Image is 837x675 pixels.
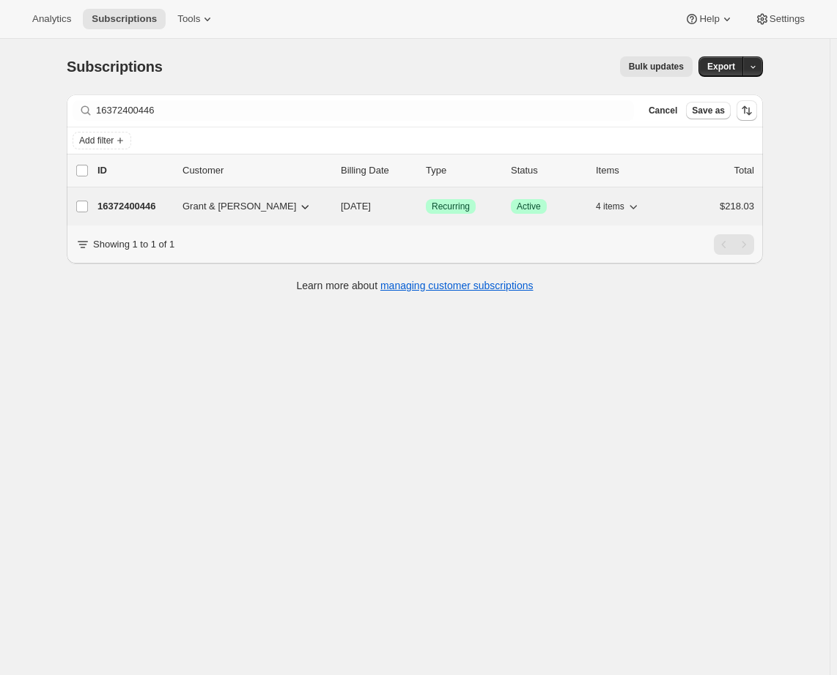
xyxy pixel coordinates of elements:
p: Total [734,163,754,178]
span: Recurring [432,201,470,212]
span: Cancel [649,105,677,116]
span: 4 items [596,201,624,212]
p: Status [511,163,584,178]
nav: Pagination [714,234,754,255]
span: Export [707,61,735,72]
button: Sort the results [737,100,757,121]
div: IDCustomerBilling DateTypeStatusItemsTotal [97,163,754,178]
span: Save as [692,105,725,116]
div: 16372400446Grant & [PERSON_NAME][DATE]SuccessRecurringSuccessActive4 items$218.03 [97,196,754,217]
span: Active [517,201,541,212]
span: Add filter [79,135,114,146]
button: Add filter [73,132,131,149]
button: Analytics [23,9,80,29]
div: Type [426,163,499,178]
span: Subscriptions [67,59,163,75]
p: Learn more about [297,278,534,293]
p: Billing Date [341,163,414,178]
div: Items [596,163,669,178]
span: [DATE] [341,201,371,212]
button: Help [676,9,742,29]
button: Export [698,56,744,77]
button: 4 items [596,196,641,217]
span: Analytics [32,13,71,25]
p: Customer [182,163,329,178]
span: Bulk updates [629,61,684,72]
span: Grant & [PERSON_NAME] [182,199,296,214]
input: Filter subscribers [96,100,634,121]
button: Cancel [643,102,683,119]
span: $218.03 [720,201,754,212]
p: Showing 1 to 1 of 1 [93,237,174,252]
span: Help [699,13,719,25]
span: Settings [770,13,805,25]
button: Tools [169,9,224,29]
button: Subscriptions [83,9,166,29]
p: ID [97,163,171,178]
span: Tools [177,13,200,25]
button: Bulk updates [620,56,693,77]
span: Subscriptions [92,13,157,25]
p: 16372400446 [97,199,171,214]
button: Settings [746,9,814,29]
button: Save as [686,102,731,119]
button: Grant & [PERSON_NAME] [174,195,320,218]
a: managing customer subscriptions [380,280,534,291]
